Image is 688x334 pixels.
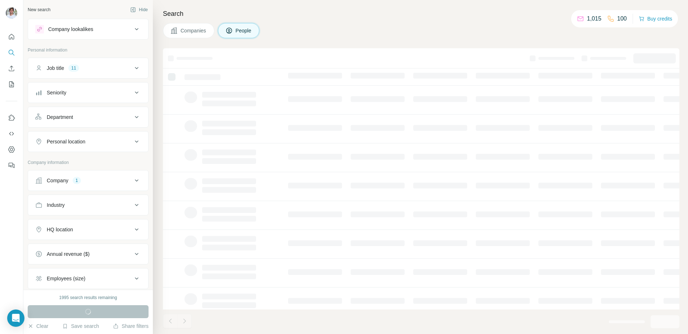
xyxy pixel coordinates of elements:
[62,322,99,330] button: Save search
[113,322,149,330] button: Share filters
[68,65,79,71] div: 11
[639,14,672,24] button: Buy credits
[28,59,148,77] button: Job title11
[28,245,148,263] button: Annual revenue ($)
[28,196,148,214] button: Industry
[6,30,17,43] button: Quick start
[47,201,65,209] div: Industry
[6,46,17,59] button: Search
[125,4,153,15] button: Hide
[6,143,17,156] button: Dashboard
[28,6,50,13] div: New search
[47,113,73,121] div: Department
[28,21,148,38] button: Company lookalikes
[28,322,48,330] button: Clear
[47,275,85,282] div: Employees (size)
[73,177,81,184] div: 1
[47,226,73,233] div: HQ location
[28,270,148,287] button: Employees (size)
[28,221,148,238] button: HQ location
[28,47,149,53] p: Personal information
[181,27,207,34] span: Companies
[6,127,17,140] button: Use Surfe API
[587,14,601,23] p: 1,015
[7,309,24,327] div: Open Intercom Messenger
[28,133,148,150] button: Personal location
[28,108,148,126] button: Department
[6,159,17,172] button: Feedback
[47,250,90,258] div: Annual revenue ($)
[6,111,17,124] button: Use Surfe on LinkedIn
[28,84,148,101] button: Seniority
[163,9,679,19] h4: Search
[236,27,252,34] span: People
[28,172,148,189] button: Company1
[617,14,627,23] p: 100
[48,26,93,33] div: Company lookalikes
[6,7,17,19] img: Avatar
[6,78,17,91] button: My lists
[47,64,64,72] div: Job title
[59,294,117,301] div: 1995 search results remaining
[47,89,66,96] div: Seniority
[47,138,85,145] div: Personal location
[28,159,149,166] p: Company information
[6,62,17,75] button: Enrich CSV
[47,177,68,184] div: Company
